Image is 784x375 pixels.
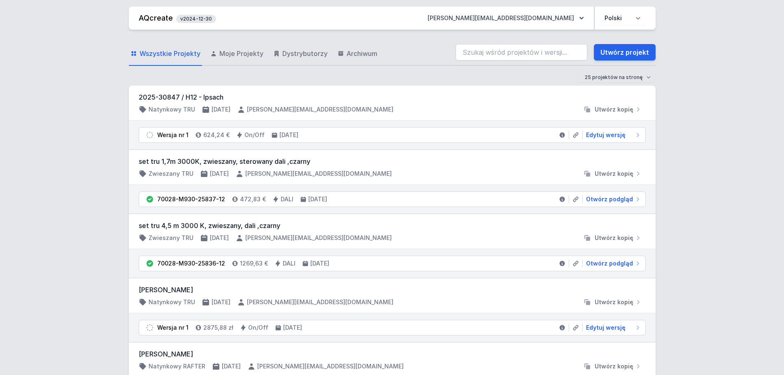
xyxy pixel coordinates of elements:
a: Dystrybutorzy [272,42,329,66]
h3: 2025-30847 / H12 - Ipsach [139,92,646,102]
button: Utwórz kopię [580,298,646,306]
span: Utwórz kopię [595,105,633,114]
span: Edytuj wersję [586,324,626,332]
h4: Zwieszany TRU [149,234,193,242]
h4: [PERSON_NAME][EMAIL_ADDRESS][DOMAIN_NAME] [257,362,404,370]
a: Wszystkie Projekty [129,42,202,66]
span: Otwórz podgląd [586,195,633,203]
h4: Natynkowy TRU [149,105,195,114]
button: [PERSON_NAME][EMAIL_ADDRESS][DOMAIN_NAME] [421,11,591,26]
a: Edytuj wersję [583,324,642,332]
span: v2024-12-30 [180,16,212,22]
h4: On/Off [248,324,268,332]
span: Utwórz kopię [595,234,633,242]
h4: [DATE] [283,324,302,332]
h4: Natynkowy TRU [149,298,195,306]
h4: On/Off [244,131,265,139]
div: Wersja nr 1 [157,131,188,139]
h4: [DATE] [308,195,327,203]
h4: 624,24 € [203,131,230,139]
a: Edytuj wersję [583,131,642,139]
h4: [DATE] [310,259,329,268]
h4: [PERSON_NAME][EMAIL_ADDRESS][DOMAIN_NAME] [247,105,393,114]
h4: Natynkowy RAFTER [149,362,205,370]
div: 70028-M930-25836-12 [157,259,225,268]
h4: DALI [283,259,295,268]
h4: Zwieszany TRU [149,170,193,178]
h3: set tru 1,7m 3000K, zwieszany, sterowany dali ,czarny [139,156,646,166]
a: Utwórz projekt [594,44,656,61]
button: v2024-12-30 [176,13,216,23]
a: Moje Projekty [209,42,265,66]
a: AQcreate [139,14,173,22]
img: draft.svg [146,324,154,332]
button: Utwórz kopię [580,170,646,178]
h4: DALI [281,195,293,203]
h3: [PERSON_NAME] [139,349,646,359]
h4: [DATE] [210,234,229,242]
span: Utwórz kopię [595,170,633,178]
div: Wersja nr 1 [157,324,188,332]
button: Utwórz kopię [580,362,646,370]
span: Edytuj wersję [586,131,626,139]
h3: [PERSON_NAME] [139,285,646,295]
a: Archiwum [336,42,379,66]
h4: [PERSON_NAME][EMAIL_ADDRESS][DOMAIN_NAME] [245,170,392,178]
button: Utwórz kopię [580,105,646,114]
h3: set tru 4,5 m 3000 K, zwieszany, dali ,czarny [139,221,646,231]
h4: 2875,88 zł [203,324,233,332]
a: Otwórz podgląd [583,259,642,268]
a: Otwórz podgląd [583,195,642,203]
div: 70028-M930-25837-12 [157,195,225,203]
select: Wybierz język [600,11,646,26]
img: draft.svg [146,131,154,139]
span: Dystrybutorzy [282,49,328,58]
h4: 472,83 € [240,195,266,203]
input: Szukaj wśród projektów i wersji... [456,44,587,61]
span: Utwórz kopię [595,298,633,306]
h4: [DATE] [212,105,230,114]
h4: [DATE] [279,131,298,139]
h4: [PERSON_NAME][EMAIL_ADDRESS][DOMAIN_NAME] [247,298,393,306]
h4: [PERSON_NAME][EMAIL_ADDRESS][DOMAIN_NAME] [245,234,392,242]
button: Utwórz kopię [580,234,646,242]
h4: [DATE] [210,170,229,178]
span: Archiwum [347,49,377,58]
span: Utwórz kopię [595,362,633,370]
span: Wszystkie Projekty [140,49,200,58]
h4: [DATE] [222,362,241,370]
span: Moje Projekty [219,49,263,58]
span: Otwórz podgląd [586,259,633,268]
h4: [DATE] [212,298,230,306]
h4: 1269,63 € [240,259,268,268]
